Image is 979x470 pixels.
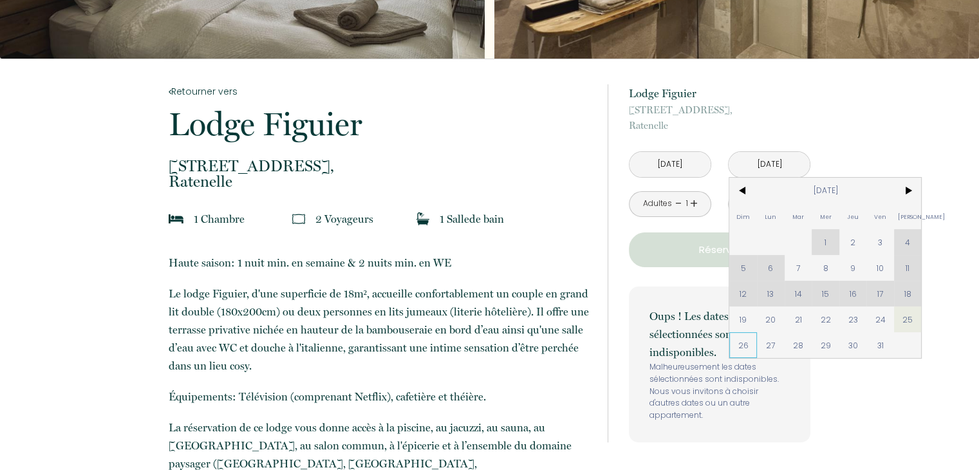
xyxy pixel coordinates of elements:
[866,332,894,358] span: 31
[757,203,785,229] span: Lun
[729,178,757,203] span: <
[785,203,812,229] span: Mar
[684,198,690,210] div: 1
[642,198,671,210] div: Adultes
[292,212,305,225] img: guests
[729,306,757,332] span: 19
[629,152,711,177] input: Arrivée
[649,307,790,361] p: Oups ! Les dates sélectionnées sont indisponibles.
[169,388,591,406] p: Équipements: Télévision (comprenant Netflix), cafetière et théière.
[729,203,757,229] span: Dim
[866,306,894,332] span: 24
[866,255,894,281] span: 10
[169,158,591,189] p: Ratenelle
[812,332,839,358] span: 29
[169,84,591,99] a: Retourner vers
[839,255,867,281] span: 9
[894,178,922,203] span: >
[629,84,810,102] p: Lodge Figuier
[629,102,810,118] span: [STREET_ADDRESS],
[690,194,698,214] a: +
[729,332,757,358] span: 26
[169,158,591,174] span: [STREET_ADDRESS],
[675,194,682,214] a: -
[169,285,591,375] p: ​Le lodge Figuier, d'une superficie de 18m², accueille confortablement un couple en grand lit dou...
[629,102,810,133] p: Ratenelle
[812,203,839,229] span: Mer
[169,254,591,272] p: Haute saison: 1 nuit min. en semaine & 2 nuits min. en WE
[785,332,812,358] span: 28
[812,255,839,281] span: 8
[757,178,894,203] span: [DATE]
[785,255,812,281] span: 7
[812,306,839,332] span: 22
[757,332,785,358] span: 27
[729,152,810,177] input: Départ
[629,232,810,267] button: Réserver
[315,210,373,228] p: 2 Voyageur
[369,212,373,225] span: s
[633,242,806,258] p: Réserver
[839,229,867,255] span: 2
[839,203,867,229] span: Jeu
[866,229,894,255] span: 3
[649,361,790,422] p: Malheureusement les dates sélectionnées sont indisponibles. Nous vous invitons à choisir d'autres...
[785,306,812,332] span: 21
[894,306,922,332] span: 25
[866,203,894,229] span: Ven
[440,210,504,228] p: 1 Salle de bain
[757,306,785,332] span: 20
[194,210,245,228] p: 1 Chambre
[894,203,922,229] span: [PERSON_NAME]
[839,332,867,358] span: 30
[169,108,591,140] p: Lodge Figuier
[839,306,867,332] span: 23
